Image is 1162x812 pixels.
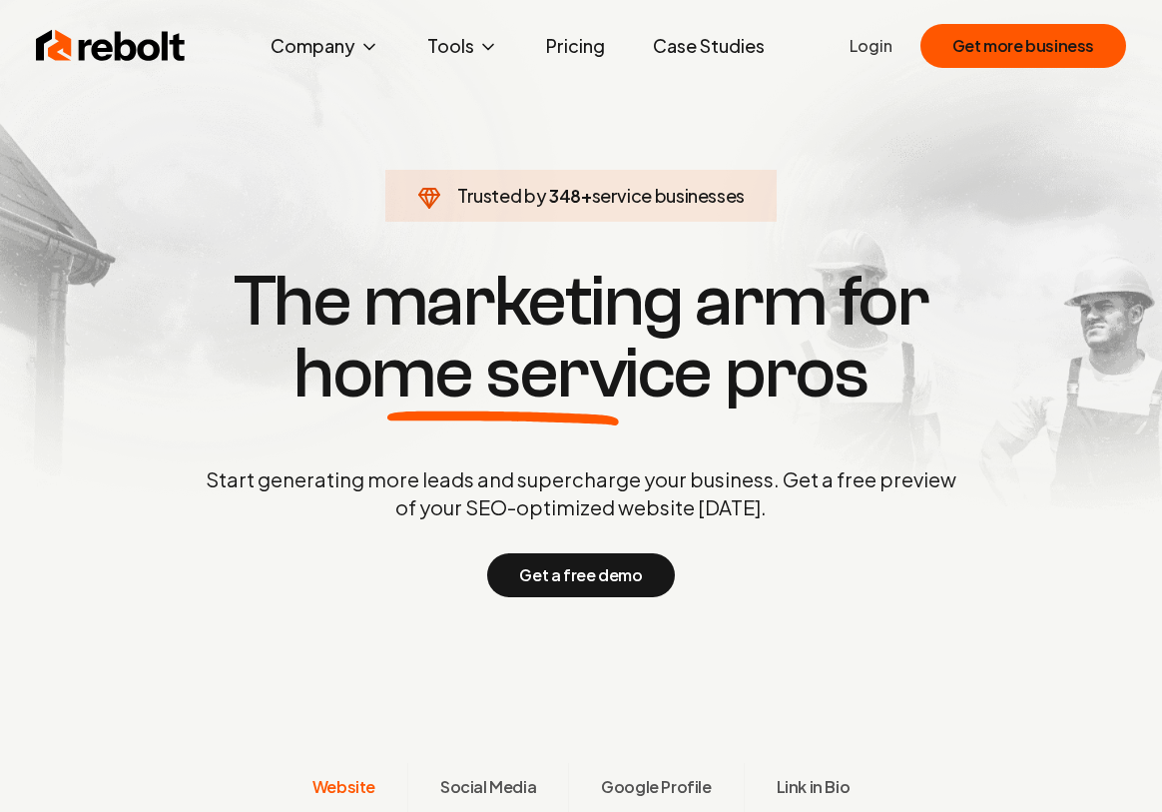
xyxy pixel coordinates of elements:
span: home service [293,338,712,409]
span: service businesses [592,184,746,207]
span: 348 [549,182,581,210]
span: Link in Bio [777,775,851,799]
button: Get a free demo [487,553,674,597]
span: Trusted by [457,184,546,207]
button: Get more business [920,24,1126,68]
span: + [581,184,592,207]
a: Case Studies [637,26,781,66]
p: Start generating more leads and supercharge your business. Get a free preview of your SEO-optimiz... [202,465,960,521]
button: Company [255,26,395,66]
img: Rebolt Logo [36,26,186,66]
span: Social Media [440,775,536,799]
button: Tools [411,26,514,66]
a: Pricing [530,26,621,66]
h1: The marketing arm for pros [102,266,1060,409]
span: Website [312,775,375,799]
a: Login [850,34,892,58]
span: Google Profile [601,775,711,799]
